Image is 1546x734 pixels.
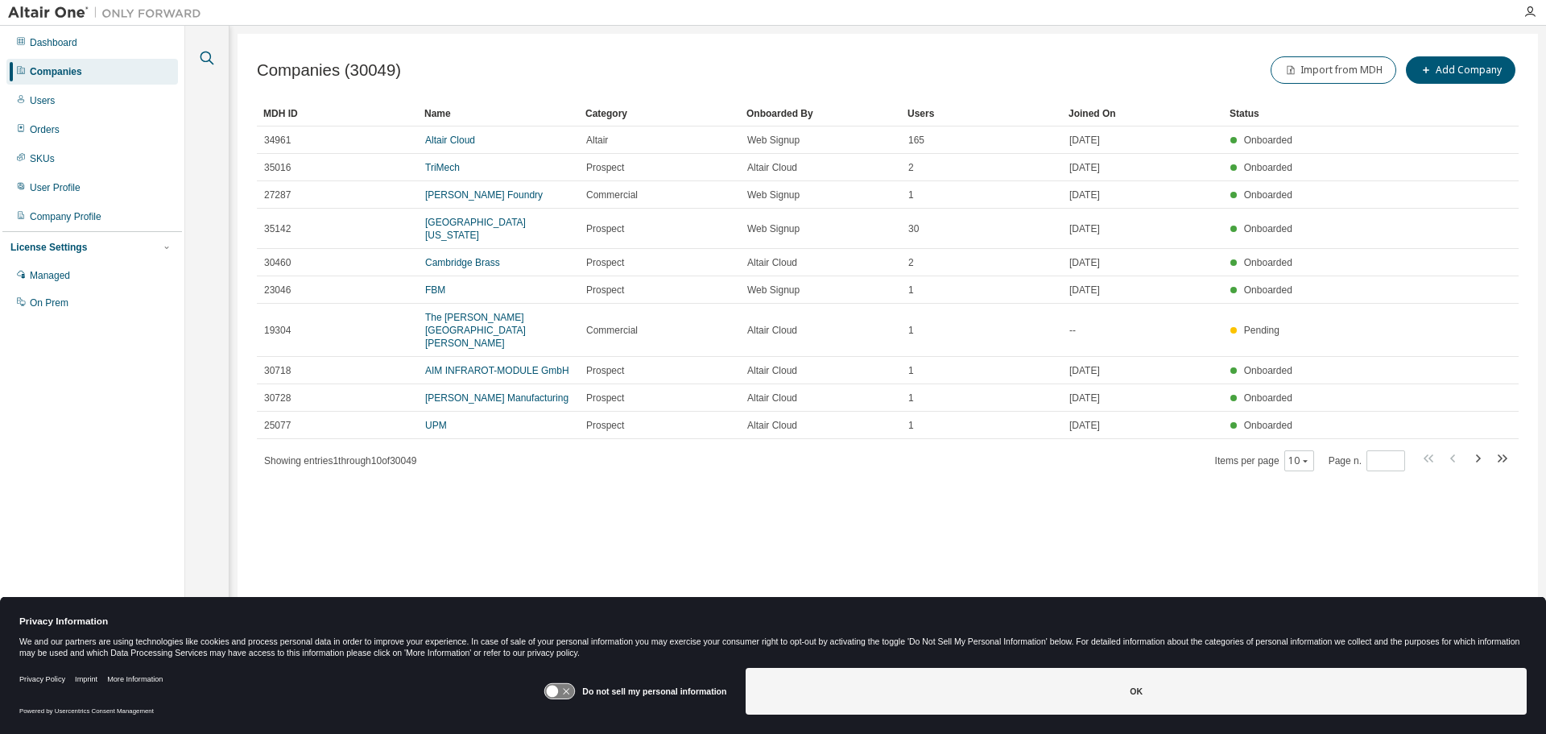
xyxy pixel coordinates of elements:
span: Web Signup [747,222,800,235]
span: 1 [908,392,914,404]
button: Import from MDH [1271,56,1396,84]
span: 23046 [264,284,291,297]
span: [DATE] [1069,419,1100,432]
div: Name [424,101,573,126]
div: Status [1230,101,1422,126]
span: [DATE] [1069,161,1100,174]
span: -- [1069,324,1076,337]
span: Altair Cloud [747,392,797,404]
span: [DATE] [1069,256,1100,269]
a: [PERSON_NAME] Foundry [425,189,543,201]
span: 1 [908,364,914,377]
span: [DATE] [1069,189,1100,201]
span: Onboarded [1244,392,1292,404]
div: On Prem [30,297,68,309]
a: Altair Cloud [425,135,475,146]
span: 19304 [264,324,291,337]
div: Dashboard [30,36,77,49]
a: The [PERSON_NAME][GEOGRAPHIC_DATA][PERSON_NAME] [425,312,526,349]
span: 27287 [264,189,291,201]
span: Onboarded [1244,189,1292,201]
span: Altair Cloud [747,161,797,174]
span: [DATE] [1069,392,1100,404]
span: [DATE] [1069,284,1100,297]
span: 30728 [264,392,291,404]
button: Add Company [1406,56,1515,84]
a: FBM [425,284,445,296]
span: Commercial [586,324,638,337]
span: 1 [908,189,914,201]
span: 30718 [264,364,291,377]
span: Commercial [586,189,638,201]
span: Onboarded [1244,223,1292,234]
span: Web Signup [747,284,800,297]
span: Prospect [586,364,624,377]
span: Altair Cloud [747,419,797,432]
div: Managed [30,269,70,282]
span: Prospect [586,284,624,297]
button: 10 [1288,454,1310,467]
span: [DATE] [1069,134,1100,147]
div: SKUs [30,152,55,165]
span: 35016 [264,161,291,174]
span: Web Signup [747,189,800,201]
a: [PERSON_NAME] Manufacturing [425,392,568,404]
span: Onboarded [1244,420,1292,431]
div: Onboarded By [746,101,895,126]
span: Altair Cloud [747,256,797,269]
div: Companies [30,65,82,78]
span: [DATE] [1069,364,1100,377]
span: 1 [908,419,914,432]
a: TriMech [425,162,460,173]
a: UPM [425,420,447,431]
span: 2 [908,256,914,269]
span: Onboarded [1244,162,1292,173]
span: 1 [908,284,914,297]
span: Items per page [1215,450,1314,471]
span: Prospect [586,392,624,404]
span: Page n. [1329,450,1405,471]
span: Prospect [586,222,624,235]
div: Orders [30,123,60,136]
span: Prospect [586,419,624,432]
span: 2 [908,161,914,174]
div: Users [30,94,55,107]
img: Altair One [8,5,209,21]
div: License Settings [10,241,87,254]
span: Onboarded [1244,257,1292,268]
span: 30460 [264,256,291,269]
div: MDH ID [263,101,411,126]
span: 30 [908,222,919,235]
span: Prospect [586,256,624,269]
span: Altair Cloud [747,324,797,337]
div: Company Profile [30,210,101,223]
a: AIM INFRAROT-MODULE GmbH [425,365,569,376]
span: Companies (30049) [257,61,401,80]
a: [GEOGRAPHIC_DATA][US_STATE] [425,217,526,241]
span: Onboarded [1244,135,1292,146]
span: Onboarded [1244,365,1292,376]
span: 34961 [264,134,291,147]
span: Pending [1244,325,1279,336]
span: Altair [586,134,608,147]
div: Joined On [1069,101,1217,126]
div: Category [585,101,734,126]
span: 25077 [264,419,291,432]
div: Users [907,101,1056,126]
div: User Profile [30,181,81,194]
span: Web Signup [747,134,800,147]
span: 1 [908,324,914,337]
span: Showing entries 1 through 10 of 30049 [264,455,417,467]
span: Altair Cloud [747,364,797,377]
span: 165 [908,134,924,147]
span: [DATE] [1069,222,1100,235]
a: Cambridge Brass [425,257,500,268]
span: Prospect [586,161,624,174]
span: 35142 [264,222,291,235]
span: Onboarded [1244,284,1292,296]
